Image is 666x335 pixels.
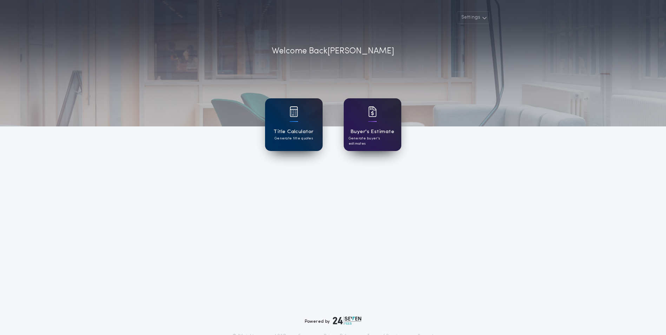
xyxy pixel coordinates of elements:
[273,128,314,136] h1: Title Calculator
[350,128,394,136] h1: Buyer's Estimate
[333,316,362,325] img: logo
[344,98,401,151] a: card iconBuyer's EstimateGenerate buyer's estimates
[305,316,362,325] div: Powered by
[457,11,490,24] button: Settings
[368,106,377,117] img: card icon
[275,136,313,141] p: Generate title quotes
[290,106,298,117] img: card icon
[272,45,394,58] p: Welcome Back [PERSON_NAME]
[265,98,323,151] a: card iconTitle CalculatorGenerate title quotes
[349,136,396,146] p: Generate buyer's estimates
